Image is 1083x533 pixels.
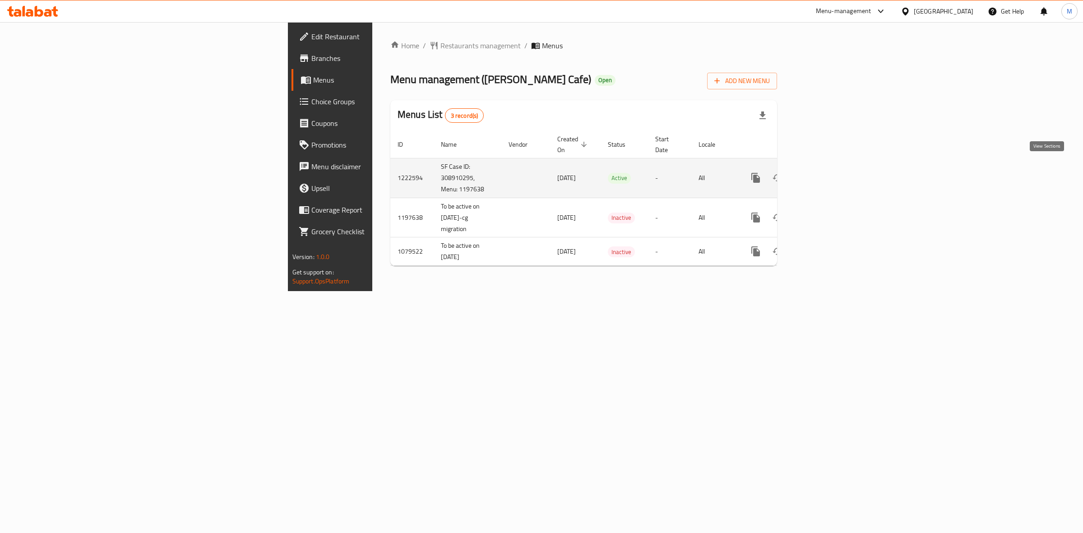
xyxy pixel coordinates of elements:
[707,73,777,89] button: Add New Menu
[292,91,469,112] a: Choice Groups
[745,167,767,189] button: more
[316,251,330,263] span: 1.0.0
[311,204,462,215] span: Coverage Report
[595,76,616,84] span: Open
[292,156,469,177] a: Menu disclaimer
[292,47,469,69] a: Branches
[440,40,521,51] span: Restaurants management
[311,161,462,172] span: Menu disclaimer
[655,134,680,155] span: Start Date
[292,26,469,47] a: Edit Restaurant
[557,246,576,257] span: [DATE]
[557,212,576,223] span: [DATE]
[430,40,521,51] a: Restaurants management
[292,177,469,199] a: Upsell
[691,198,738,237] td: All
[914,6,973,16] div: [GEOGRAPHIC_DATA]
[1067,6,1072,16] span: M
[292,275,350,287] a: Support.OpsPlatform
[311,31,462,42] span: Edit Restaurant
[816,6,871,17] div: Menu-management
[311,53,462,64] span: Branches
[292,134,469,156] a: Promotions
[313,74,462,85] span: Menus
[390,131,839,266] table: enhanced table
[292,69,469,91] a: Menus
[767,241,788,262] button: Change Status
[311,118,462,129] span: Coupons
[390,40,777,51] nav: breadcrumb
[608,213,635,223] span: Inactive
[557,134,590,155] span: Created On
[557,172,576,184] span: [DATE]
[509,139,539,150] span: Vendor
[445,111,484,120] span: 3 record(s)
[767,207,788,228] button: Change Status
[745,241,767,262] button: more
[441,139,468,150] span: Name
[745,207,767,228] button: more
[608,173,631,183] span: Active
[608,139,637,150] span: Status
[714,75,770,87] span: Add New Menu
[608,246,635,257] div: Inactive
[648,237,691,266] td: -
[292,251,315,263] span: Version:
[648,158,691,198] td: -
[311,96,462,107] span: Choice Groups
[648,198,691,237] td: -
[767,167,788,189] button: Change Status
[608,173,631,184] div: Active
[311,183,462,194] span: Upsell
[311,226,462,237] span: Grocery Checklist
[738,131,839,158] th: Actions
[691,237,738,266] td: All
[292,112,469,134] a: Coupons
[752,105,773,126] div: Export file
[292,221,469,242] a: Grocery Checklist
[542,40,563,51] span: Menus
[445,108,484,123] div: Total records count
[398,139,415,150] span: ID
[524,40,528,51] li: /
[595,75,616,86] div: Open
[292,266,334,278] span: Get support on:
[292,199,469,221] a: Coverage Report
[691,158,738,198] td: All
[390,69,591,89] span: Menu management ( [PERSON_NAME] Cafe )
[398,108,484,123] h2: Menus List
[311,139,462,150] span: Promotions
[699,139,727,150] span: Locale
[608,247,635,257] span: Inactive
